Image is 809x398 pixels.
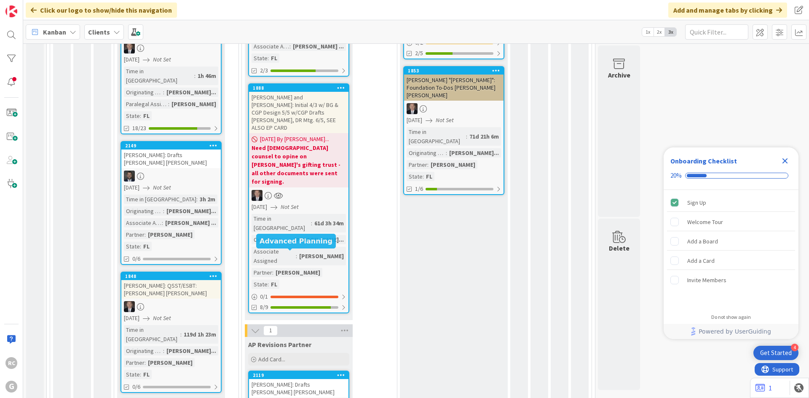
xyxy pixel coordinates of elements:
[404,75,504,101] div: [PERSON_NAME] "[PERSON_NAME]": Foundation To-Dos [PERSON_NAME] [PERSON_NAME]
[755,383,772,393] a: 1
[121,280,221,299] div: [PERSON_NAME]: QSST/ESBT: [PERSON_NAME] [PERSON_NAME]
[665,28,676,36] span: 3x
[124,99,168,109] div: Paralegal Assigned
[146,230,195,239] div: [PERSON_NAME]
[753,346,798,360] div: Open Get Started checklist, remaining modules: 4
[667,213,795,231] div: Welcome Tour is incomplete.
[407,103,418,114] img: BG
[281,203,299,211] i: Not Set
[164,346,218,355] div: [PERSON_NAME]...
[415,184,423,193] span: 1/6
[312,219,346,228] div: 61d 3h 34m
[248,340,311,349] span: AP Revisions Partner
[249,190,348,201] div: BG
[269,53,279,63] div: FL
[5,357,17,369] div: RC
[163,206,164,216] span: :
[297,251,346,261] div: [PERSON_NAME]
[124,206,163,216] div: Originating Attorney
[252,247,296,265] div: Associate Assigned
[404,67,504,75] div: 1853
[268,280,269,289] span: :
[163,218,218,227] div: [PERSON_NAME] ...
[668,3,787,18] div: Add and manage tabs by clicking
[608,70,630,80] div: Archive
[404,67,504,101] div: 1853[PERSON_NAME] "[PERSON_NAME]": Foundation To-Dos [PERSON_NAME] [PERSON_NAME]
[124,301,135,312] img: BG
[407,148,446,158] div: Originating Attorney
[153,184,171,191] i: Not Set
[182,330,218,339] div: 119d 1h 23m
[248,83,349,313] a: 1888[PERSON_NAME] and [PERSON_NAME]: Initial 4/3 w/ BG & CGP Design 5/5 w/CGP Drafts [PERSON_NAME...
[252,190,263,201] img: BG
[124,218,162,227] div: Associate Assigned
[141,242,152,251] div: FL
[252,203,267,211] span: [DATE]
[778,154,792,168] div: Close Checklist
[687,256,715,266] div: Add a Card
[249,371,348,379] div: 2119
[249,84,348,92] div: 1888
[466,132,467,141] span: :
[253,85,348,91] div: 1888
[18,1,38,11] span: Support
[296,251,297,261] span: :
[164,206,218,216] div: [PERSON_NAME]...
[664,190,798,308] div: Checklist items
[124,67,194,85] div: Time in [GEOGRAPHIC_DATA]
[124,358,145,367] div: Partner
[609,243,630,253] div: Delete
[404,103,504,114] div: BG
[407,127,466,146] div: Time in [GEOGRAPHIC_DATA]
[436,116,454,124] i: Not Set
[153,314,171,322] i: Not Set
[252,268,272,277] div: Partner
[140,370,141,379] span: :
[153,56,171,63] i: Not Set
[124,242,140,251] div: State
[467,132,501,141] div: 71d 21h 6m
[121,272,221,299] div: 1848[PERSON_NAME]: QSST/ESBT: [PERSON_NAME] [PERSON_NAME]
[132,382,140,391] span: 0/6
[140,242,141,251] span: :
[145,358,146,367] span: :
[121,142,221,168] div: 2149[PERSON_NAME]: Drafts [PERSON_NAME] [PERSON_NAME]
[5,5,17,17] img: Visit kanbanzone.com
[132,124,146,133] span: 18/23
[415,49,423,58] span: 2/5
[124,195,196,204] div: Time in [GEOGRAPHIC_DATA]
[121,141,222,265] a: 2149[PERSON_NAME]: Drafts [PERSON_NAME] [PERSON_NAME]JW[DATE]Not SetTime in [GEOGRAPHIC_DATA]:3h ...
[163,88,164,97] span: :
[124,55,139,64] span: [DATE]
[141,111,152,120] div: FL
[687,236,718,246] div: Add a Board
[194,71,196,80] span: :
[273,268,322,277] div: [PERSON_NAME]
[263,326,278,336] span: 1
[145,230,146,239] span: :
[180,330,182,339] span: :
[163,346,164,355] span: :
[670,172,792,179] div: Checklist progress: 20%
[429,160,477,169] div: [PERSON_NAME]
[664,324,798,339] div: Footer
[260,135,329,144] span: [DATE] By [PERSON_NAME]...
[121,43,221,53] div: BG
[253,372,348,378] div: 2119
[685,24,748,40] input: Quick Filter...
[124,314,139,323] span: [DATE]
[252,42,289,51] div: Associate Assigned
[408,68,504,74] div: 1853
[124,346,163,355] div: Originating Attorney
[667,251,795,270] div: Add a Card is incomplete.
[249,92,348,133] div: [PERSON_NAME] and [PERSON_NAME]: Initial 4/3 w/ BG & CGP Design 5/5 w/CGP Drafts [PERSON_NAME], D...
[687,275,726,285] div: Invite Members
[311,219,312,228] span: :
[124,325,180,344] div: Time in [GEOGRAPHIC_DATA]
[447,148,501,158] div: [PERSON_NAME]...
[268,53,269,63] span: :
[252,235,291,244] div: Originating Attorney
[162,218,163,227] span: :
[249,291,348,302] div: 0/1
[26,3,177,18] div: Click our logo to show/hide this navigation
